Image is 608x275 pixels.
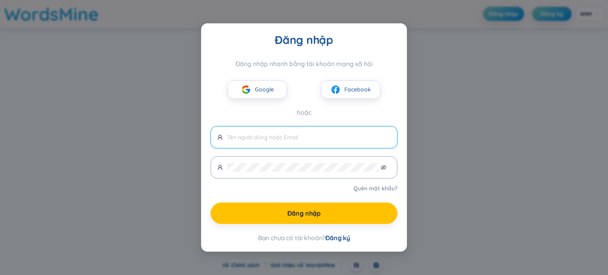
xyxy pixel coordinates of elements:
span: mắt không nhìn thấy được [381,165,386,170]
img: Google [241,85,251,95]
button: facebookFacebook [321,80,380,99]
button: GoogleGoogle [228,80,287,99]
font: Bạn chưa có tài khoản? [258,234,325,242]
a: Quên mật khẩu? [353,184,397,192]
font: Đăng nhập nhanh bằng tài khoản mạng xã hội [236,60,373,68]
font: Đăng nhập [275,33,333,47]
span: người dùng [217,165,223,170]
img: facebook [331,85,340,95]
font: Đăng nhập [287,209,321,217]
font: hoặc [297,108,312,116]
font: Facebook [344,86,371,93]
font: Đăng ký [325,234,350,242]
span: người dùng [217,135,223,140]
input: Tên người dùng hoặc Email [227,133,391,142]
font: Google [255,86,274,93]
button: Đăng nhập [211,203,397,224]
font: Quên mật khẩu? [353,185,397,192]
